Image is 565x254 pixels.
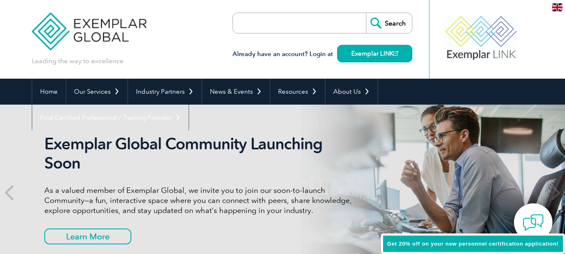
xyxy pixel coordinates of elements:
p: Leading the way to excellence [32,56,123,66]
a: Our Services [66,79,128,105]
a: Industry Partners [128,79,202,105]
input: Search [366,13,412,33]
span: Get 20% off on your new personnel certification application! [387,241,559,247]
img: contact-chat.png [523,212,544,233]
a: Learn More [44,228,131,244]
a: About Us [325,79,378,105]
a: Exemplar LINK [337,45,412,62]
img: en [552,3,562,11]
p: As a valued member of Exemplar Global, we invite you to join our soon-to-launch Community—a fun, ... [44,185,358,216]
h2: Exemplar Global Community Launching Soon [44,134,358,173]
h3: Already have an account? Login at [233,49,412,59]
a: Home [32,79,66,105]
a: News & Events [202,79,270,105]
img: open_square.png [394,51,398,56]
a: Find Certified Professional / Training Provider [32,105,189,131]
a: Resources [270,79,325,105]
